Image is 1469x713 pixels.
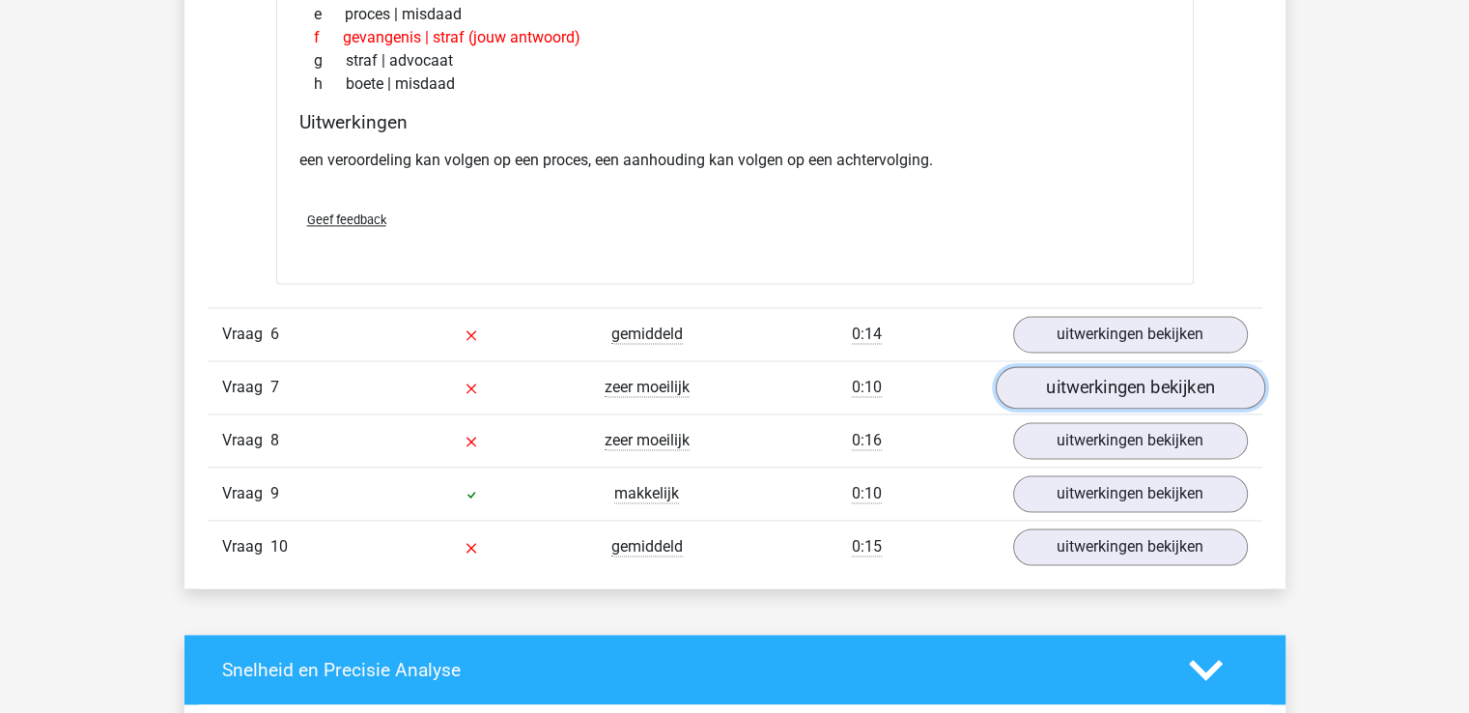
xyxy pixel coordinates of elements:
[270,537,288,556] span: 10
[270,325,279,343] span: 6
[222,482,270,505] span: Vraag
[1013,316,1248,353] a: uitwerkingen bekijken
[852,537,882,556] span: 0:15
[270,378,279,396] span: 7
[605,378,690,397] span: zeer moeilijk
[222,376,270,399] span: Vraag
[852,378,882,397] span: 0:10
[852,431,882,450] span: 0:16
[1013,422,1248,459] a: uitwerkingen bekijken
[605,431,690,450] span: zeer moeilijk
[314,72,346,96] span: h
[995,366,1264,409] a: uitwerkingen bekijken
[222,429,270,452] span: Vraag
[299,3,1171,26] div: proces | misdaad
[1013,475,1248,512] a: uitwerkingen bekijken
[299,49,1171,72] div: straf | advocaat
[314,49,346,72] span: g
[222,323,270,346] span: Vraag
[222,535,270,558] span: Vraag
[299,72,1171,96] div: boete | misdaad
[614,484,679,503] span: makkelijk
[852,325,882,344] span: 0:14
[299,26,1171,49] div: gevangenis | straf (jouw antwoord)
[611,537,683,556] span: gemiddeld
[299,149,1171,172] p: een veroordeling kan volgen op een proces, een aanhouding kan volgen op een achtervolging.
[307,213,386,227] span: Geef feedback
[314,26,343,49] span: f
[299,111,1171,133] h4: Uitwerkingen
[611,325,683,344] span: gemiddeld
[314,3,345,26] span: e
[852,484,882,503] span: 0:10
[270,484,279,502] span: 9
[222,659,1160,681] h4: Snelheid en Precisie Analyse
[1013,528,1248,565] a: uitwerkingen bekijken
[270,431,279,449] span: 8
